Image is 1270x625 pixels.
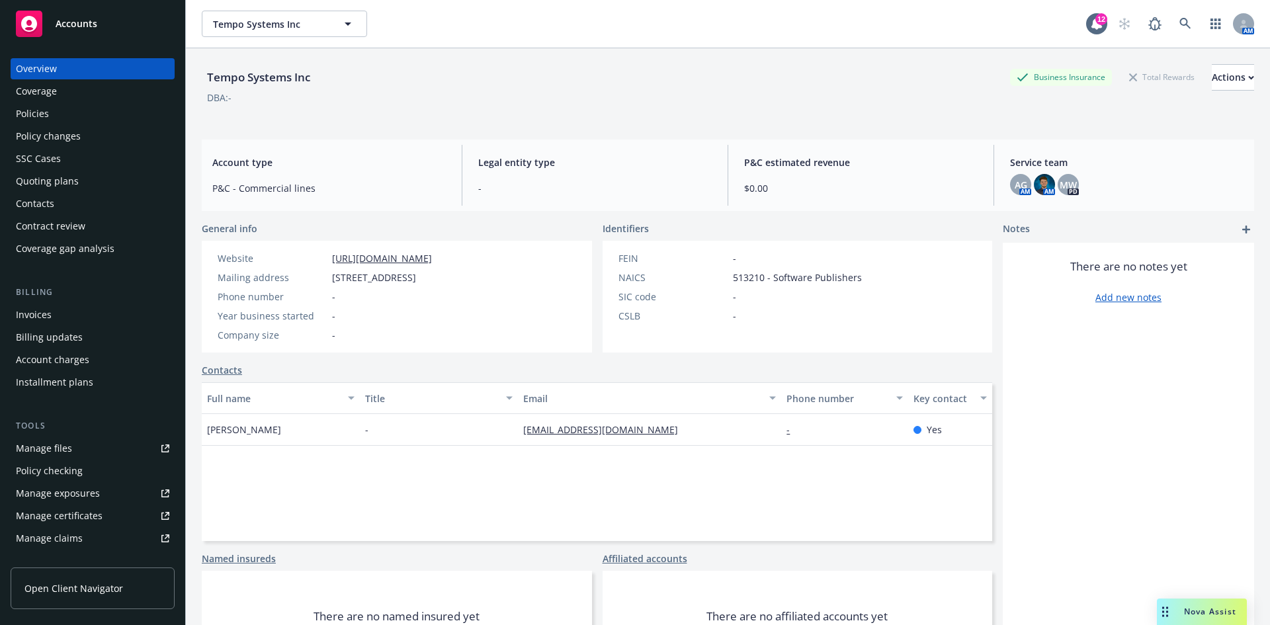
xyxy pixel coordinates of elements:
[603,552,687,565] a: Affiliated accounts
[1095,13,1107,25] div: 12
[202,69,316,86] div: Tempo Systems Inc
[11,372,175,393] a: Installment plans
[218,251,327,265] div: Website
[212,155,446,169] span: Account type
[908,382,992,414] button: Key contact
[207,392,340,405] div: Full name
[11,193,175,214] a: Contacts
[332,252,432,265] a: [URL][DOMAIN_NAME]
[11,327,175,348] a: Billing updates
[1212,64,1254,91] button: Actions
[16,327,83,348] div: Billing updates
[523,392,761,405] div: Email
[1010,69,1112,85] div: Business Insurance
[16,171,79,192] div: Quoting plans
[207,91,232,104] div: DBA: -
[1070,259,1187,274] span: There are no notes yet
[202,222,257,235] span: General info
[1003,222,1030,237] span: Notes
[365,423,368,437] span: -
[1212,65,1254,90] div: Actions
[16,349,89,370] div: Account charges
[1010,155,1244,169] span: Service team
[11,58,175,79] a: Overview
[11,460,175,481] a: Policy checking
[478,181,712,195] span: -
[1111,11,1138,37] a: Start snowing
[218,290,327,304] div: Phone number
[213,17,327,31] span: Tempo Systems Inc
[16,483,100,504] div: Manage exposures
[314,608,480,624] span: There are no named insured yet
[1095,290,1162,304] a: Add new notes
[16,304,52,325] div: Invoices
[618,251,728,265] div: FEIN
[523,423,689,436] a: [EMAIL_ADDRESS][DOMAIN_NAME]
[518,382,781,414] button: Email
[786,392,888,405] div: Phone number
[1184,606,1236,617] span: Nova Assist
[11,126,175,147] a: Policy changes
[11,419,175,433] div: Tools
[733,271,862,284] span: 513210 - Software Publishers
[16,126,81,147] div: Policy changes
[11,349,175,370] a: Account charges
[365,392,498,405] div: Title
[927,423,942,437] span: Yes
[332,290,335,304] span: -
[218,309,327,323] div: Year business started
[11,148,175,169] a: SSC Cases
[478,155,712,169] span: Legal entity type
[16,148,61,169] div: SSC Cases
[11,304,175,325] a: Invoices
[332,309,335,323] span: -
[11,438,175,459] a: Manage files
[706,608,888,624] span: There are no affiliated accounts yet
[11,81,175,102] a: Coverage
[618,309,728,323] div: CSLB
[16,460,83,481] div: Policy checking
[1238,222,1254,237] a: add
[202,382,360,414] button: Full name
[733,290,736,304] span: -
[744,181,978,195] span: $0.00
[1172,11,1199,37] a: Search
[11,483,175,504] a: Manage exposures
[11,103,175,124] a: Policies
[332,328,335,342] span: -
[603,222,649,235] span: Identifiers
[1034,174,1055,195] img: photo
[56,19,97,29] span: Accounts
[1142,11,1168,37] a: Report a Bug
[360,382,518,414] button: Title
[16,193,54,214] div: Contacts
[11,216,175,237] a: Contract review
[16,81,57,102] div: Coverage
[11,238,175,259] a: Coverage gap analysis
[913,392,972,405] div: Key contact
[16,103,49,124] div: Policies
[218,271,327,284] div: Mailing address
[781,382,908,414] button: Phone number
[733,251,736,265] span: -
[1203,11,1229,37] a: Switch app
[11,286,175,299] div: Billing
[16,238,114,259] div: Coverage gap analysis
[1157,599,1247,625] button: Nova Assist
[11,5,175,42] a: Accounts
[16,58,57,79] div: Overview
[218,328,327,342] div: Company size
[332,271,416,284] span: [STREET_ADDRESS]
[202,11,367,37] button: Tempo Systems Inc
[16,216,85,237] div: Contract review
[1015,178,1027,192] span: AG
[16,550,78,571] div: Manage BORs
[207,423,281,437] span: [PERSON_NAME]
[744,155,978,169] span: P&C estimated revenue
[11,528,175,549] a: Manage claims
[11,171,175,192] a: Quoting plans
[202,552,276,565] a: Named insureds
[16,528,83,549] div: Manage claims
[618,271,728,284] div: NAICS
